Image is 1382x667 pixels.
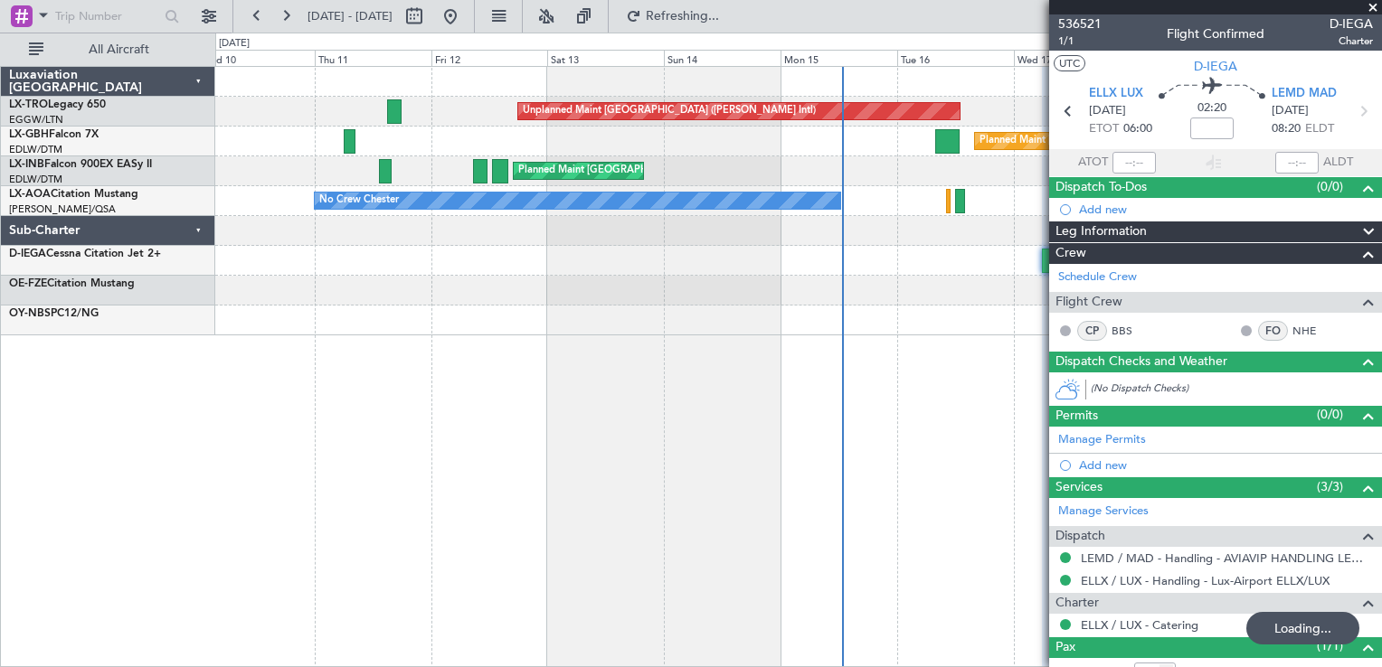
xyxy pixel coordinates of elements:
span: Services [1055,477,1103,498]
span: D-IEGA [1330,14,1373,33]
span: ELDT [1305,120,1334,138]
span: Leg Information [1055,221,1147,242]
button: All Aircraft [20,35,196,64]
input: --:-- [1112,152,1156,174]
span: LX-TRO [9,99,48,110]
a: LX-GBHFalcon 7X [9,129,99,140]
div: Add new [1079,457,1373,473]
div: Wed 17 [1014,50,1131,66]
span: ELLX LUX [1089,85,1143,103]
div: Loading... [1246,612,1359,644]
span: OY-NBS [9,308,51,319]
a: EDLW/DTM [9,173,62,186]
div: [DATE] [219,36,250,52]
div: Planned Maint [GEOGRAPHIC_DATA] ([GEOGRAPHIC_DATA]) [980,127,1264,155]
span: LX-GBH [9,129,49,140]
a: ELLX / LUX - Handling - Lux-Airport ELLX/LUX [1081,573,1330,588]
span: Dispatch To-Dos [1055,177,1147,198]
span: Permits [1055,406,1098,427]
span: D-IEGA [9,249,46,259]
a: Manage Permits [1058,431,1146,449]
a: OE-FZECitation Mustang [9,278,135,289]
span: 08:20 [1272,120,1301,138]
div: Sun 14 [664,50,781,66]
span: ALDT [1323,154,1353,172]
span: LX-AOA [9,189,51,200]
a: ELLX / LUX - Catering [1081,617,1198,633]
a: LX-AOACitation Mustang [9,189,138,200]
span: ATOT [1078,154,1108,172]
span: [DATE] [1272,102,1309,120]
a: LEMD / MAD - Handling - AVIAVIP HANDLING LEMD /MAD [1081,550,1373,566]
span: All Aircraft [47,43,191,56]
span: Dispatch Checks and Weather [1055,352,1227,372]
span: OE-FZE [9,278,47,289]
span: 536521 [1058,14,1102,33]
div: No Crew Chester [319,187,399,214]
span: Pax [1055,637,1075,658]
div: Tue 16 [897,50,1014,66]
span: 06:00 [1123,120,1152,138]
div: Wed 10 [198,50,315,66]
div: CP [1077,321,1107,341]
span: LX-INB [9,159,44,170]
a: Manage Services [1058,503,1149,521]
a: BBS [1112,323,1152,339]
span: Dispatch [1055,526,1105,547]
span: D-IEGA [1194,57,1237,76]
a: LX-INBFalcon 900EX EASy II [9,159,152,170]
div: Thu 11 [315,50,431,66]
div: Unplanned Maint [GEOGRAPHIC_DATA] ([PERSON_NAME] Intl) [523,98,816,125]
span: [DATE] - [DATE] [308,8,393,24]
a: NHE [1292,323,1333,339]
a: D-IEGACessna Citation Jet 2+ [9,249,161,259]
span: (1/1) [1317,636,1343,655]
span: 02:20 [1197,99,1226,117]
div: Flight Confirmed [1167,24,1264,43]
span: [DATE] [1089,102,1126,120]
div: (No Dispatch Checks) [1091,381,1382,400]
span: LEMD MAD [1272,85,1337,103]
a: Schedule Crew [1058,268,1137,287]
a: EGGW/LTN [9,113,63,127]
span: (3/3) [1317,477,1343,496]
span: Refreshing... [645,10,721,23]
span: (0/0) [1317,405,1343,424]
span: Crew [1055,243,1086,264]
button: Refreshing... [618,2,726,31]
a: LX-TROLegacy 650 [9,99,106,110]
button: UTC [1054,55,1085,71]
span: Charter [1330,33,1373,49]
a: OY-NBSPC12/NG [9,308,99,319]
div: Mon 15 [781,50,897,66]
span: ETOT [1089,120,1119,138]
span: (0/0) [1317,177,1343,196]
div: FO [1258,321,1288,341]
span: 1/1 [1058,33,1102,49]
span: Charter [1055,593,1099,614]
a: [PERSON_NAME]/QSA [9,202,116,216]
div: Sat 13 [547,50,664,66]
div: Planned Maint [GEOGRAPHIC_DATA] ([GEOGRAPHIC_DATA]) [518,157,803,184]
span: Flight Crew [1055,292,1122,313]
div: Fri 12 [431,50,548,66]
a: EDLW/DTM [9,143,62,156]
div: Add new [1079,202,1373,217]
input: Trip Number [55,3,159,30]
